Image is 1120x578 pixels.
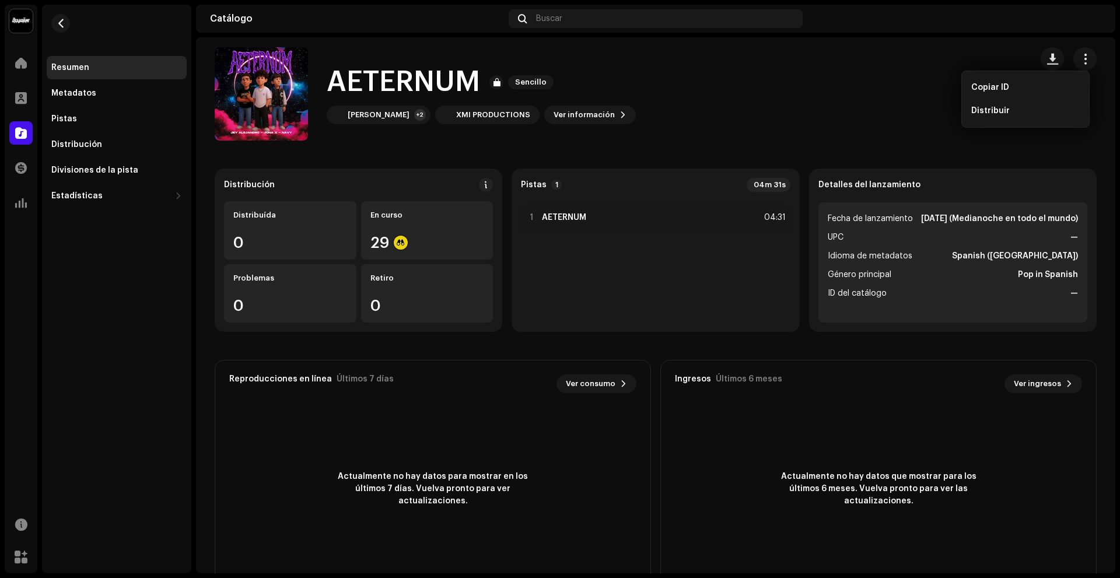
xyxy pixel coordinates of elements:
[437,108,452,122] img: 4883b7a9-e9ad-4495-ac60-b4c1185c009b
[210,14,504,23] div: Catálogo
[328,471,538,507] span: Actualmente no hay datos para mostrar en los últimos 7 días. Vuelva pronto para ver actualizaciones.
[370,274,484,283] div: Retiro
[828,249,912,263] span: Idioma de metadatos
[47,159,187,182] re-m-nav-item: Divisiones de la pista
[51,89,96,98] div: Metadatos
[760,211,786,225] div: 04:31
[233,274,347,283] div: Problemas
[337,374,394,384] div: Últimos 7 días
[47,56,187,79] re-m-nav-item: Resumen
[327,64,480,101] h1: AETERNUM
[224,180,275,190] div: Distribución
[747,178,790,192] div: 04m 31s
[971,106,1010,115] span: Distribuir
[1070,286,1078,300] strong: —
[921,212,1078,226] strong: [DATE] (Medianoche en todo el mundo)
[229,374,332,384] div: Reproducciones en línea
[551,180,562,190] p-badge: 1
[47,107,187,131] re-m-nav-item: Pistas
[1014,372,1061,395] span: Ver ingresos
[47,133,187,156] re-m-nav-item: Distribución
[566,372,615,395] span: Ver consumo
[47,82,187,105] re-m-nav-item: Metadatos
[51,166,138,175] div: Divisiones de la pista
[370,211,484,220] div: En curso
[828,286,887,300] span: ID del catálogo
[971,83,1009,92] span: Copiar ID
[414,109,426,121] div: +2
[348,110,409,120] div: [PERSON_NAME]
[508,75,554,89] span: Sencillo
[51,191,103,201] div: Estadísticas
[1018,268,1078,282] strong: Pop in Spanish
[773,471,984,507] span: Actualmente no hay datos que mostrar para los últimos 6 meses. Vuelva pronto para ver las actuali...
[544,106,636,124] button: Ver información
[329,108,343,122] img: 59ba115d-0f2e-4f2c-b14b-8d2824db5ed0
[818,180,921,190] strong: Detalles del lanzamiento
[1070,230,1078,244] strong: —
[716,374,782,384] div: Últimos 6 meses
[952,249,1078,263] strong: Spanish ([GEOGRAPHIC_DATA])
[51,114,77,124] div: Pistas
[47,184,187,208] re-m-nav-dropdown: Estadísticas
[828,268,891,282] span: Género principal
[1083,9,1101,28] img: 1db84ccb-9bf9-4989-b084-76f78488e5bc
[233,211,347,220] div: Distribuída
[554,103,615,127] span: Ver información
[556,374,636,393] button: Ver consumo
[456,110,530,120] div: XMI PRODUCTIONS
[828,230,843,244] span: UPC
[9,9,33,33] img: 10370c6a-d0e2-4592-b8a2-38f444b0ca44
[536,14,562,23] span: Buscar
[51,140,102,149] div: Distribución
[1005,374,1082,393] button: Ver ingresos
[542,213,586,222] strong: AETERNUM
[675,374,711,384] div: Ingresos
[51,63,89,72] div: Resumen
[828,212,913,226] span: Fecha de lanzamiento
[521,180,547,190] strong: Pistas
